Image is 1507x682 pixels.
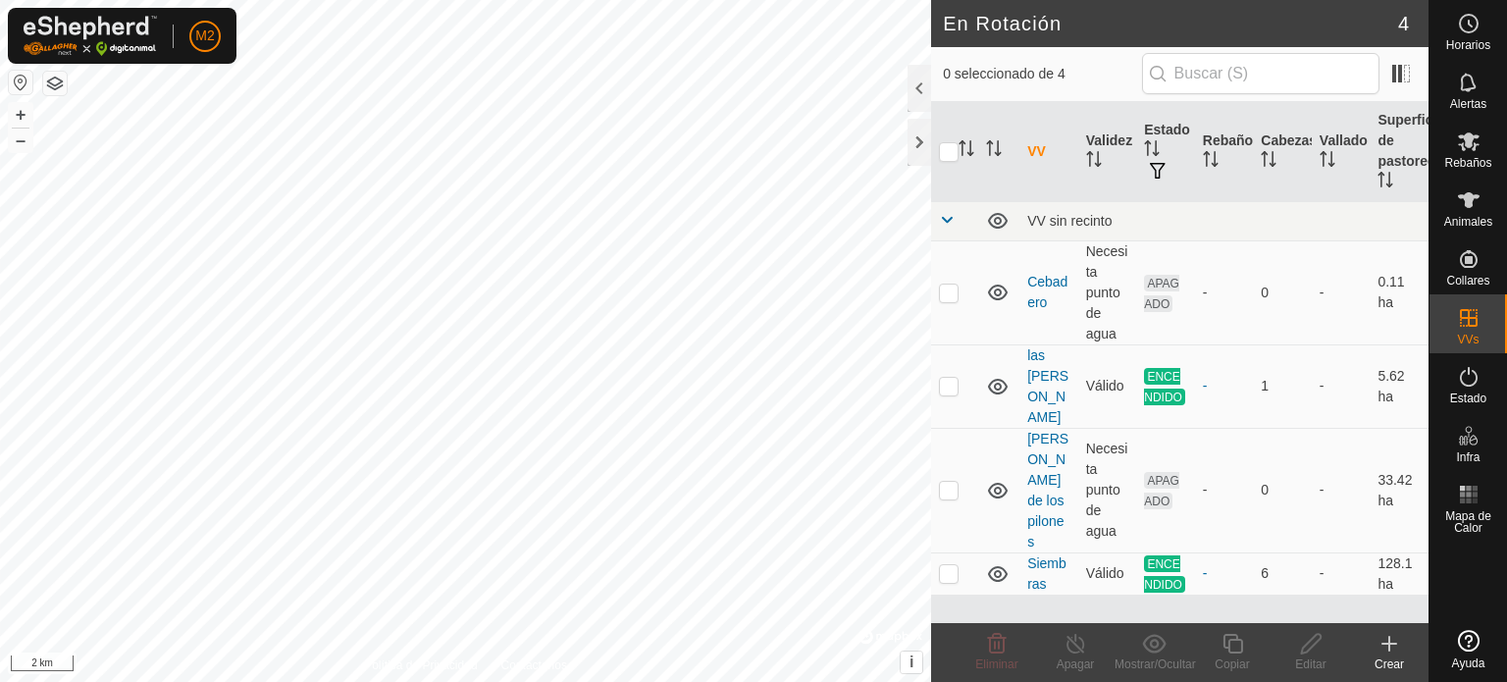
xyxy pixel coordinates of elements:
span: Animales [1444,216,1492,228]
a: [PERSON_NAME] de los pilones [1027,431,1068,550]
span: ENCENDIDO [1144,368,1185,405]
p-sorticon: Activar para ordenar [959,143,974,159]
div: Apagar [1036,656,1115,673]
span: APAGADO [1144,472,1179,509]
span: Rebaños [1444,157,1491,169]
th: Cabezas [1253,102,1312,202]
button: Capas del Mapa [43,72,67,95]
span: Ayuda [1452,657,1485,669]
td: 1 [1253,344,1312,428]
a: Contáctenos [501,656,567,674]
span: Mapa de Calor [1434,510,1502,534]
a: Política de Privacidad [364,656,477,674]
div: VV sin recinto [1027,213,1421,229]
td: Válido [1078,552,1137,595]
th: VV [1019,102,1078,202]
th: Vallado [1312,102,1371,202]
p-sorticon: Activar para ordenar [1261,154,1276,170]
td: - [1312,552,1371,595]
div: Mostrar/Ocultar [1115,656,1193,673]
th: Superficie de pastoreo [1370,102,1429,202]
p-sorticon: Activar para ordenar [1086,154,1102,170]
span: M2 [195,26,214,46]
button: i [901,652,922,673]
div: Editar [1272,656,1350,673]
p-sorticon: Activar para ordenar [1320,154,1335,170]
img: Logo Gallagher [24,16,157,56]
td: - [1312,240,1371,344]
td: - [1312,428,1371,552]
div: Crear [1350,656,1429,673]
td: - [1312,344,1371,428]
span: Alertas [1450,98,1486,110]
th: Estado [1136,102,1195,202]
td: Necesita punto de agua [1078,240,1137,344]
a: Ayuda [1429,622,1507,677]
a: Siembras [1027,555,1066,592]
td: 6 [1253,552,1312,595]
p-sorticon: Activar para ordenar [986,143,1002,159]
button: + [9,103,32,127]
td: 128.1 ha [1370,552,1429,595]
td: 0 [1253,240,1312,344]
div: - [1203,376,1246,396]
span: Collares [1446,275,1489,287]
span: i [909,654,913,670]
span: 4 [1398,9,1409,38]
button: – [9,129,32,152]
span: Eliminar [975,657,1017,671]
h2: En Rotación [943,12,1398,35]
th: Rebaño [1195,102,1254,202]
span: Estado [1450,393,1486,404]
td: 0.11 ha [1370,240,1429,344]
td: 5.62 ha [1370,344,1429,428]
input: Buscar (S) [1142,53,1379,94]
div: - [1203,563,1246,584]
th: Validez [1078,102,1137,202]
td: Válido [1078,344,1137,428]
button: Restablecer Mapa [9,71,32,94]
div: - [1203,283,1246,303]
span: Horarios [1446,39,1490,51]
div: - [1203,480,1246,500]
a: Cebadero [1027,274,1067,310]
span: Infra [1456,451,1480,463]
p-sorticon: Activar para ordenar [1144,143,1160,159]
span: APAGADO [1144,275,1179,312]
a: las [PERSON_NAME] [1027,347,1068,425]
div: Copiar [1193,656,1272,673]
span: ENCENDIDO [1144,555,1185,593]
p-sorticon: Activar para ordenar [1203,154,1219,170]
span: 0 seleccionado de 4 [943,64,1141,84]
p-sorticon: Activar para ordenar [1377,175,1393,190]
span: VVs [1457,334,1479,345]
td: 0 [1253,428,1312,552]
td: 33.42 ha [1370,428,1429,552]
td: Necesita punto de agua [1078,428,1137,552]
